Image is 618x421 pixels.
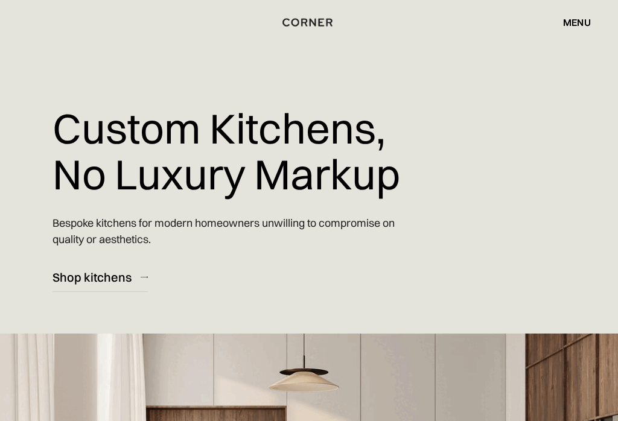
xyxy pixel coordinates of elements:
p: Bespoke kitchens for modern homeowners unwilling to compromise on quality or aesthetics. [53,206,407,256]
div: menu [551,12,591,33]
div: Shop kitchens [53,269,132,285]
a: Shop kitchens [53,262,148,292]
h1: Custom Kitchens, No Luxury Markup [53,97,400,206]
a: home [278,14,341,30]
div: menu [563,17,591,27]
